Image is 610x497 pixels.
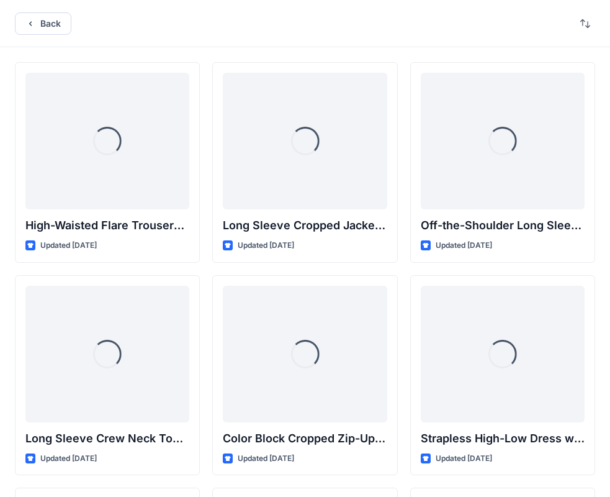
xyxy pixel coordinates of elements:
p: Updated [DATE] [436,452,492,465]
p: Updated [DATE] [436,239,492,252]
p: High-Waisted Flare Trousers with Button Detail [25,217,189,234]
p: Updated [DATE] [40,452,97,465]
p: Color Block Cropped Zip-Up Jacket with Sheer Sleeves [223,430,387,447]
p: Long Sleeve Cropped Jacket with Mandarin Collar and Shoulder Detail [223,217,387,234]
button: Back [15,12,71,35]
p: Updated [DATE] [238,239,294,252]
p: Updated [DATE] [238,452,294,465]
p: Updated [DATE] [40,239,97,252]
p: Strapless High-Low Dress with Side Bow Detail [421,430,585,447]
p: Long Sleeve Crew Neck Top with Asymmetrical Tie Detail [25,430,189,447]
p: Off-the-Shoulder Long Sleeve Top [421,217,585,234]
